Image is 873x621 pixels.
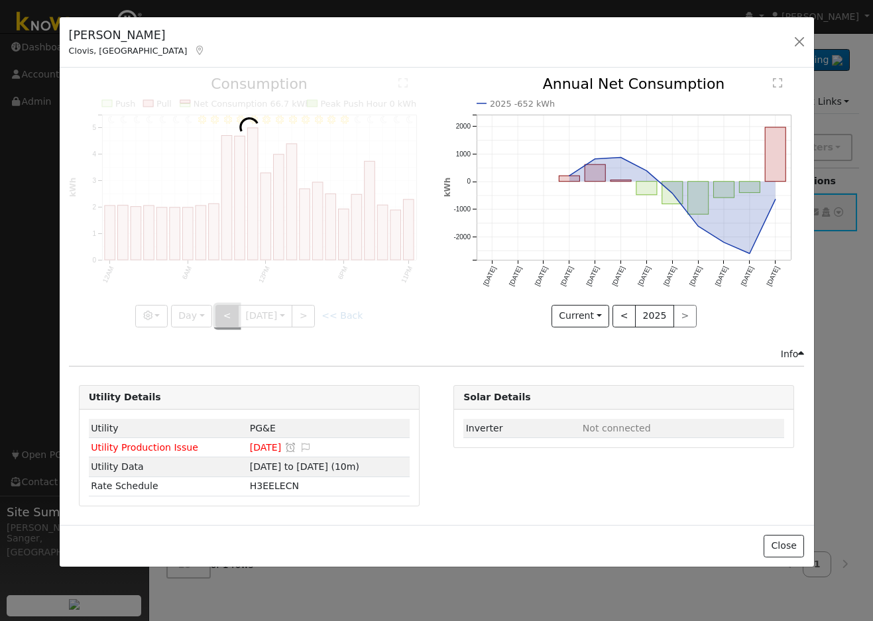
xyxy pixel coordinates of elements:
[688,182,709,215] rect: onclick=""
[593,156,598,162] circle: onclick=""
[611,180,631,182] rect: onclick=""
[453,233,471,241] text: -2000
[89,477,247,496] td: Rate Schedule
[695,224,701,229] circle: onclick=""
[508,265,523,287] text: [DATE]
[490,99,555,109] text: 2025 -652 kWh
[543,76,725,92] text: Annual Net Consumption
[670,191,675,196] circle: onclick=""
[583,423,651,433] span: ID: null, authorized: None
[463,419,580,438] td: Inverter
[250,480,299,491] span: K
[714,182,734,198] rect: onclick=""
[467,178,471,186] text: 0
[688,265,703,287] text: [DATE]
[194,45,205,56] a: Map
[618,155,624,160] circle: onclick=""
[636,265,652,287] text: [DATE]
[773,197,778,202] circle: onclick=""
[250,461,359,472] span: [DATE] to [DATE] (10m)
[453,206,471,213] text: -1000
[766,265,781,287] text: [DATE]
[552,305,610,327] button: Current
[567,174,572,179] circle: onclick=""
[250,423,276,433] span: ID: 15854725, authorized: 12/30/24
[300,443,312,452] i: Edit Issue
[662,265,677,287] text: [DATE]
[91,442,198,453] span: Utility Production Issue
[284,442,296,453] a: Snooze this issue
[69,46,188,56] span: Clovis, [GEOGRAPHIC_DATA]
[69,27,205,44] h5: [PERSON_NAME]
[585,265,601,287] text: [DATE]
[456,123,471,130] text: 2000
[585,165,605,182] rect: onclick=""
[456,150,471,158] text: 1000
[662,182,683,204] rect: onclick=""
[89,419,247,438] td: Utility
[644,168,650,174] circle: onclick=""
[773,78,782,88] text: 
[534,265,549,287] text: [DATE]
[740,182,760,193] rect: onclick=""
[721,240,727,245] circle: onclick=""
[612,305,636,327] button: <
[635,305,674,327] button: 2025
[443,178,452,198] text: kWh
[636,182,657,195] rect: onclick=""
[89,457,247,477] td: Utility Data
[764,535,804,557] button: Close
[781,347,805,361] div: Info
[482,265,497,287] text: [DATE]
[766,127,786,182] rect: onclick=""
[714,265,729,287] text: [DATE]
[747,251,752,256] circle: onclick=""
[250,442,282,453] span: [DATE]
[463,392,530,402] strong: Solar Details
[89,392,161,402] strong: Utility Details
[559,176,579,182] rect: onclick=""
[611,265,626,287] text: [DATE]
[559,265,575,287] text: [DATE]
[740,265,755,287] text: [DATE]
